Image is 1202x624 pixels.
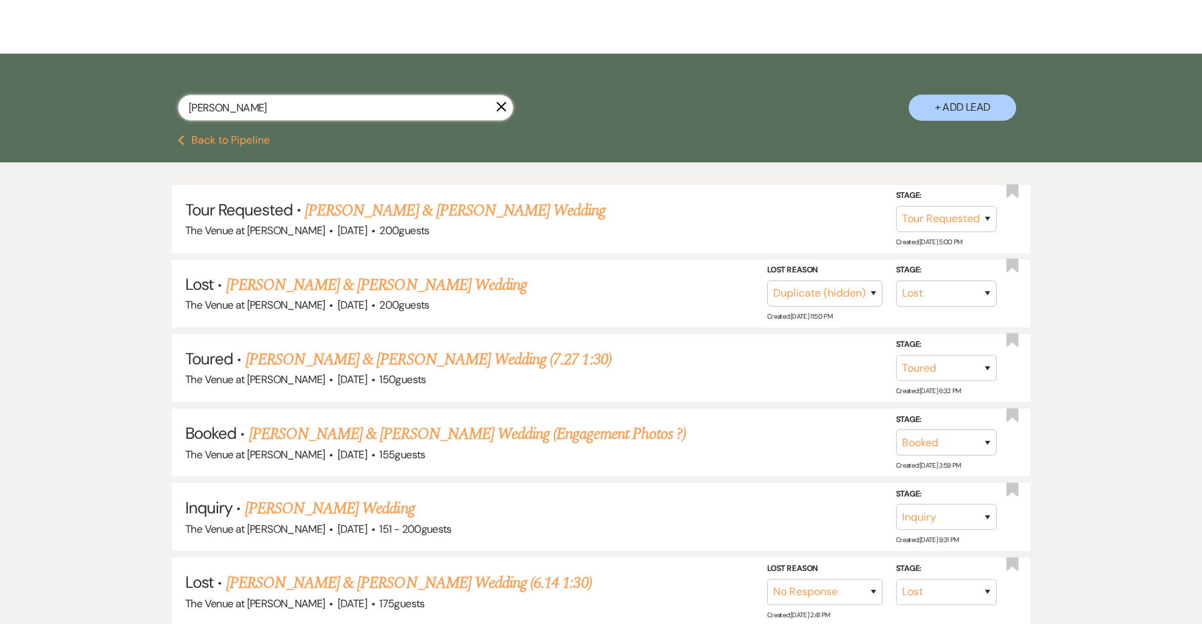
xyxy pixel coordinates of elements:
button: Back to Pipeline [178,135,270,146]
span: 155 guests [379,448,425,462]
label: Stage: [896,487,997,502]
span: Created: [DATE] 5:00 PM [896,238,962,246]
label: Stage: [896,413,997,427]
label: Stage: [896,337,997,352]
span: Booked [185,423,236,444]
span: 150 guests [379,372,425,386]
span: Created: [DATE] 9:31 PM [896,535,959,544]
span: The Venue at [PERSON_NAME] [185,223,325,238]
span: [DATE] [338,448,367,462]
label: Stage: [896,189,997,203]
span: 175 guests [379,596,424,611]
span: [DATE] [338,522,367,536]
span: [DATE] [338,223,367,238]
span: The Venue at [PERSON_NAME] [185,596,325,611]
span: Created: [DATE] 6:32 PM [896,386,961,395]
span: Toured [185,348,233,369]
label: Lost Reason [767,562,883,576]
span: Created: [DATE] 11:50 PM [767,312,832,321]
a: [PERSON_NAME] & [PERSON_NAME] Wedding (Engagement Photos ?) [249,422,686,446]
a: [PERSON_NAME] & [PERSON_NAME] Wedding [305,199,605,223]
span: 200 guests [379,223,429,238]
span: The Venue at [PERSON_NAME] [185,372,325,386]
label: Lost Reason [767,263,883,278]
span: Tour Requested [185,199,293,220]
span: 151 - 200 guests [379,522,451,536]
a: [PERSON_NAME] & [PERSON_NAME] Wedding (6.14 1:30) [226,571,592,595]
span: The Venue at [PERSON_NAME] [185,298,325,312]
span: Lost [185,274,213,295]
a: [PERSON_NAME] Wedding [245,497,415,521]
span: Created: [DATE] 2:41 PM [767,611,830,619]
a: [PERSON_NAME] & [PERSON_NAME] Wedding (7.27 1:30) [246,348,611,372]
span: [DATE] [338,596,367,611]
span: The Venue at [PERSON_NAME] [185,448,325,462]
label: Stage: [896,562,997,576]
input: Search by name, event date, email address or phone number [178,95,513,121]
span: Created: [DATE] 3:59 PM [896,461,961,470]
a: [PERSON_NAME] & [PERSON_NAME] Wedding [226,273,527,297]
span: Inquiry [185,497,232,518]
label: Stage: [896,263,997,278]
button: + Add Lead [909,95,1016,121]
span: [DATE] [338,298,367,312]
span: Lost [185,572,213,592]
span: 200 guests [379,298,429,312]
span: [DATE] [338,372,367,386]
span: The Venue at [PERSON_NAME] [185,522,325,536]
